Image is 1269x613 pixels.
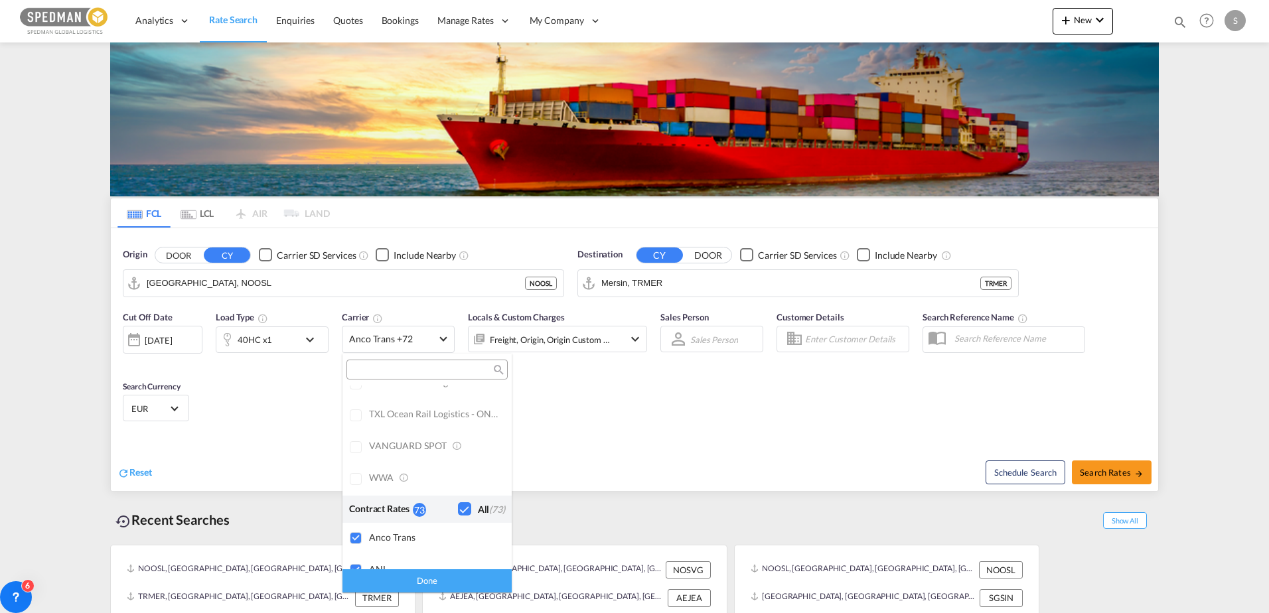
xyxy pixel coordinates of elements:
[458,502,505,516] md-checkbox: Checkbox No Ink
[369,408,501,421] div: TXL Ocean Rail Logistics - ONE
[413,503,426,517] div: 73
[369,563,501,575] div: ANL
[492,365,502,375] md-icon: icon-magnify
[342,569,512,592] div: Done
[399,472,411,484] md-icon: s18 icon-information-outline
[349,502,413,516] div: Contract Rates
[369,531,501,543] div: Anco Trans
[452,440,464,452] md-icon: s18 icon-information-outline
[369,472,501,484] div: WWA
[489,504,505,515] span: (73)
[369,440,501,452] div: VANGUARD SPOT
[478,503,505,516] div: All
